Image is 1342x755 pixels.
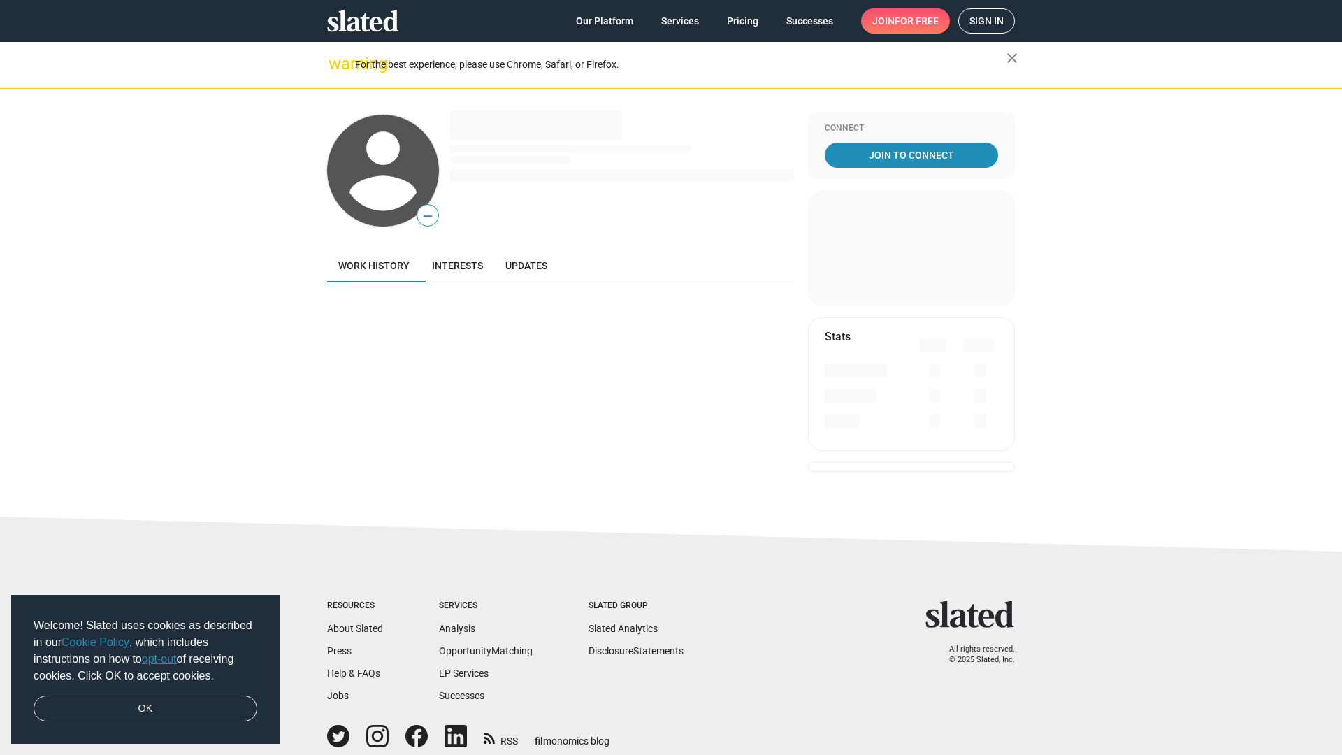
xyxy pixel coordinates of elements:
[661,8,699,34] span: Services
[439,645,533,656] a: OpportunityMatching
[825,123,998,134] div: Connect
[327,645,352,656] a: Press
[565,8,644,34] a: Our Platform
[935,645,1015,665] p: All rights reserved. © 2025 Slated, Inc.
[329,55,345,72] mat-icon: warning
[421,249,494,282] a: Interests
[439,690,484,701] a: Successes
[861,8,950,34] a: Joinfor free
[34,696,257,722] a: dismiss cookie message
[969,9,1004,33] span: Sign in
[535,735,551,747] span: film
[958,8,1015,34] a: Sign in
[825,329,851,344] mat-card-title: Stats
[142,653,177,665] a: opt-out
[895,8,939,34] span: for free
[650,8,710,34] a: Services
[439,623,475,634] a: Analysis
[535,724,609,748] a: filmonomics blog
[327,668,380,679] a: Help & FAQs
[417,207,438,225] span: —
[338,260,410,271] span: Work history
[34,617,257,684] span: Welcome! Slated uses cookies as described in our , which includes instructions on how to of recei...
[327,623,383,634] a: About Slated
[825,143,998,168] a: Join To Connect
[828,143,995,168] span: Join To Connect
[327,601,383,612] div: Resources
[439,668,489,679] a: EP Services
[716,8,770,34] a: Pricing
[775,8,844,34] a: Successes
[576,8,633,34] span: Our Platform
[62,636,129,648] a: Cookie Policy
[589,601,684,612] div: Slated Group
[589,645,684,656] a: DisclosureStatements
[505,260,547,271] span: Updates
[11,595,280,745] div: cookieconsent
[589,623,658,634] a: Slated Analytics
[484,726,518,748] a: RSS
[727,8,758,34] span: Pricing
[432,260,483,271] span: Interests
[1004,50,1020,66] mat-icon: close
[786,8,833,34] span: Successes
[327,690,349,701] a: Jobs
[439,601,533,612] div: Services
[494,249,558,282] a: Updates
[355,55,1006,74] div: For the best experience, please use Chrome, Safari, or Firefox.
[327,249,421,282] a: Work history
[872,8,939,34] span: Join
